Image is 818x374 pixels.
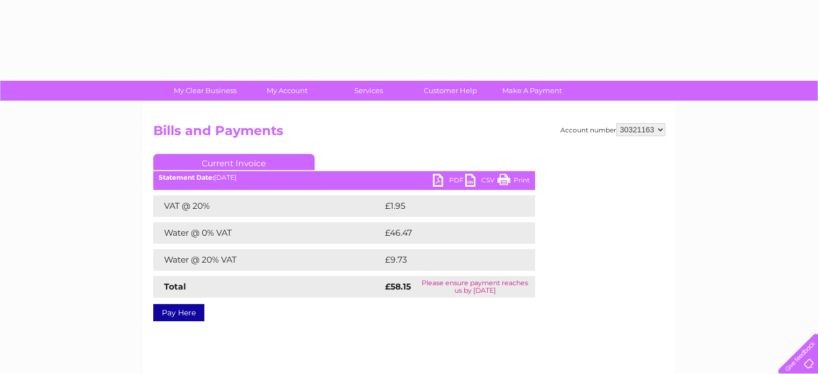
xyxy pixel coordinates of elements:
b: Statement Date: [159,173,214,181]
strong: £58.15 [385,281,411,292]
div: [DATE] [153,174,535,181]
a: Services [324,81,413,101]
h2: Bills and Payments [153,123,665,144]
td: £1.95 [382,195,509,217]
a: Pay Here [153,304,204,321]
td: VAT @ 20% [153,195,382,217]
a: CSV [465,174,497,189]
td: £9.73 [382,249,510,271]
a: Customer Help [406,81,495,101]
td: £46.47 [382,222,513,244]
td: Please ensure payment reaches us by [DATE] [415,276,535,298]
a: PDF [433,174,465,189]
a: My Account [243,81,331,101]
strong: Total [164,281,186,292]
div: Account number [560,123,665,136]
td: Water @ 20% VAT [153,249,382,271]
a: Print [497,174,530,189]
a: My Clear Business [161,81,250,101]
a: Make A Payment [488,81,577,101]
td: Water @ 0% VAT [153,222,382,244]
a: Current Invoice [153,154,315,170]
